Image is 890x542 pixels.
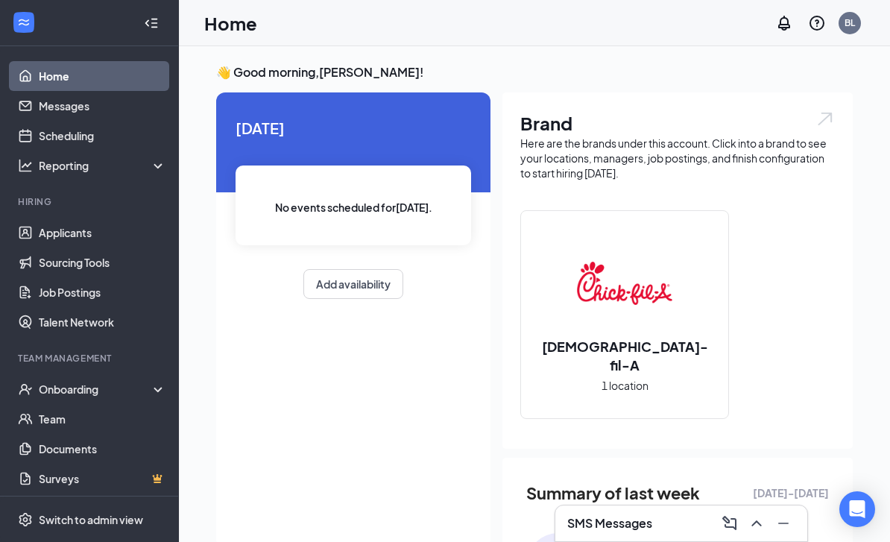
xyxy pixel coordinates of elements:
span: Summary of last week [526,480,700,506]
span: [DATE] - [DATE] [753,485,829,501]
div: Reporting [39,158,167,173]
div: Hiring [18,195,163,208]
h3: 👋 Good morning, [PERSON_NAME] ! [216,64,853,81]
h3: SMS Messages [567,515,652,532]
svg: Minimize [774,514,792,532]
svg: WorkstreamLogo [16,15,31,30]
a: Sourcing Tools [39,248,166,277]
img: open.6027fd2a22e1237b5b06.svg [815,110,835,127]
img: Chick-fil-A [577,236,672,331]
span: 1 location [602,377,648,394]
a: Applicants [39,218,166,248]
button: Add availability [303,269,403,299]
svg: UserCheck [18,382,33,397]
span: No events scheduled for [DATE] . [275,199,432,215]
svg: ComposeMessage [721,514,739,532]
h2: [DEMOGRAPHIC_DATA]-fil-A [521,337,728,374]
a: Job Postings [39,277,166,307]
div: Switch to admin view [39,512,143,527]
svg: ChevronUp [748,514,766,532]
svg: Collapse [144,16,159,31]
div: Team Management [18,352,163,365]
a: Home [39,61,166,91]
svg: Analysis [18,158,33,173]
a: Team [39,404,166,434]
h1: Brand [520,110,835,136]
a: Documents [39,434,166,464]
div: Onboarding [39,382,154,397]
a: Talent Network [39,307,166,337]
div: Open Intercom Messenger [839,491,875,527]
span: [DATE] [236,116,471,139]
a: Messages [39,91,166,121]
a: Scheduling [39,121,166,151]
button: ChevronUp [745,511,769,535]
div: Here are the brands under this account. Click into a brand to see your locations, managers, job p... [520,136,835,180]
button: ComposeMessage [718,511,742,535]
svg: Notifications [775,14,793,32]
h1: Home [204,10,257,36]
div: BL [845,16,855,29]
a: SurveysCrown [39,464,166,494]
button: Minimize [771,511,795,535]
svg: QuestionInfo [808,14,826,32]
svg: Settings [18,512,33,527]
